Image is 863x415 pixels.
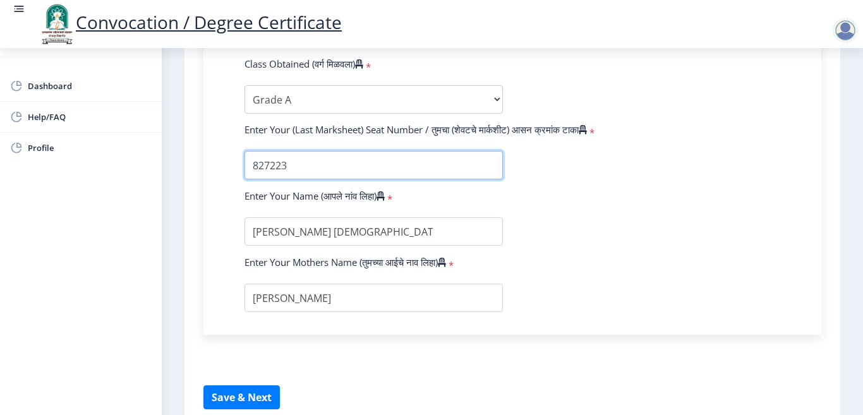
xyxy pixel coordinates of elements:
button: Save & Next [203,385,280,409]
span: Dashboard [28,78,152,93]
label: Enter Your Mothers Name (तुमच्या आईचे नाव लिहा) [244,256,446,268]
span: Profile [28,140,152,155]
input: Enter Your Name [244,217,503,246]
label: Enter Your (Last Marksheet) Seat Number / तुमचा (शेवटचे मार्कशीट) आसन क्रमांक टाका [244,123,587,136]
span: Help/FAQ [28,109,152,124]
input: Enter Your Seat Number [244,151,503,179]
input: Enter Your Mothers Name [244,284,503,312]
img: logo [38,3,76,45]
a: Convocation / Degree Certificate [38,10,342,34]
label: Enter Your Name (आपले नांव लिहा) [244,189,385,202]
label: Class Obtained (वर्ग मिळवला) [244,57,363,70]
